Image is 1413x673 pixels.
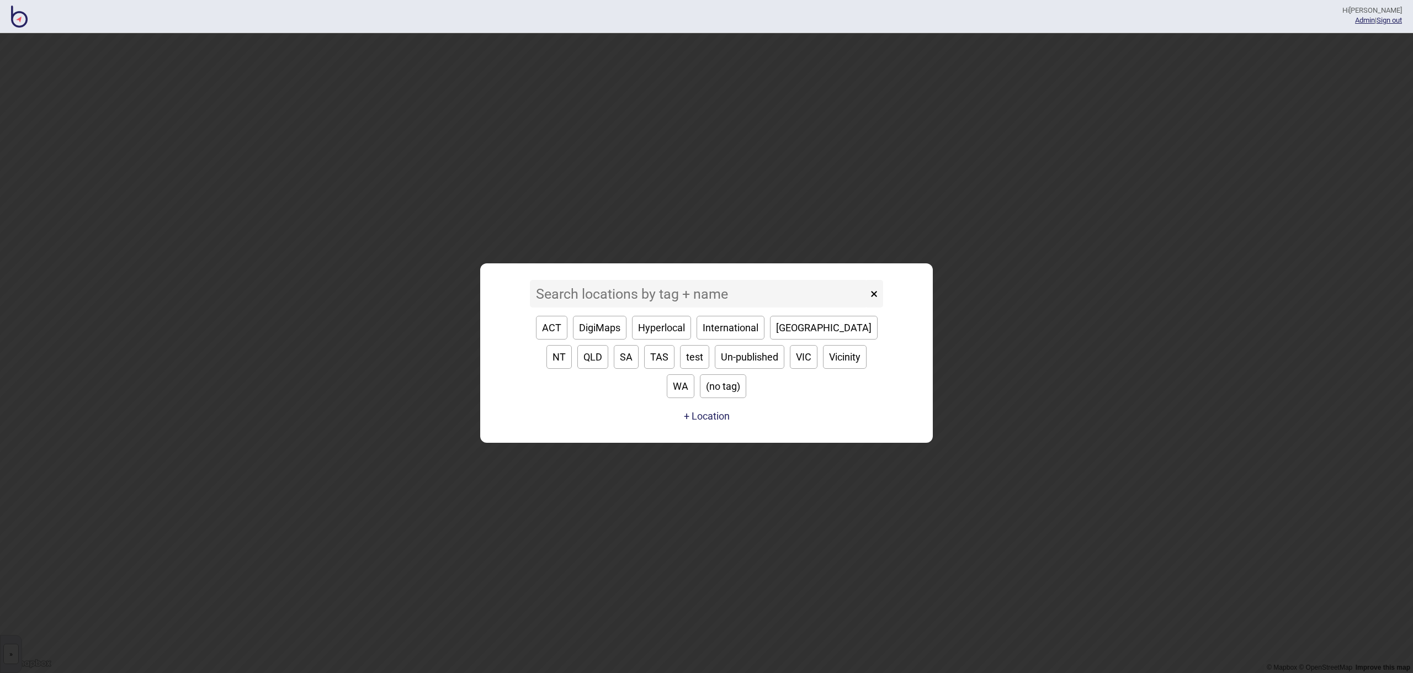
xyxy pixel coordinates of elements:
[1342,6,1402,15] div: Hi [PERSON_NAME]
[614,345,639,369] button: SA
[684,410,730,422] button: + Location
[715,345,784,369] button: Un-published
[700,374,746,398] button: (no tag)
[1377,16,1402,24] button: Sign out
[11,6,28,28] img: BindiMaps CMS
[546,345,572,369] button: NT
[577,345,608,369] button: QLD
[680,345,709,369] button: test
[536,316,567,340] button: ACT
[865,280,883,308] button: ×
[644,345,674,369] button: TAS
[790,345,817,369] button: VIC
[770,316,878,340] button: [GEOGRAPHIC_DATA]
[573,316,626,340] button: DigiMaps
[1355,16,1375,24] a: Admin
[681,406,732,426] a: + Location
[667,374,694,398] button: WA
[632,316,691,340] button: Hyperlocal
[823,345,867,369] button: Vicinity
[697,316,764,340] button: International
[1355,16,1377,24] span: |
[530,280,868,308] input: Search locations by tag + name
